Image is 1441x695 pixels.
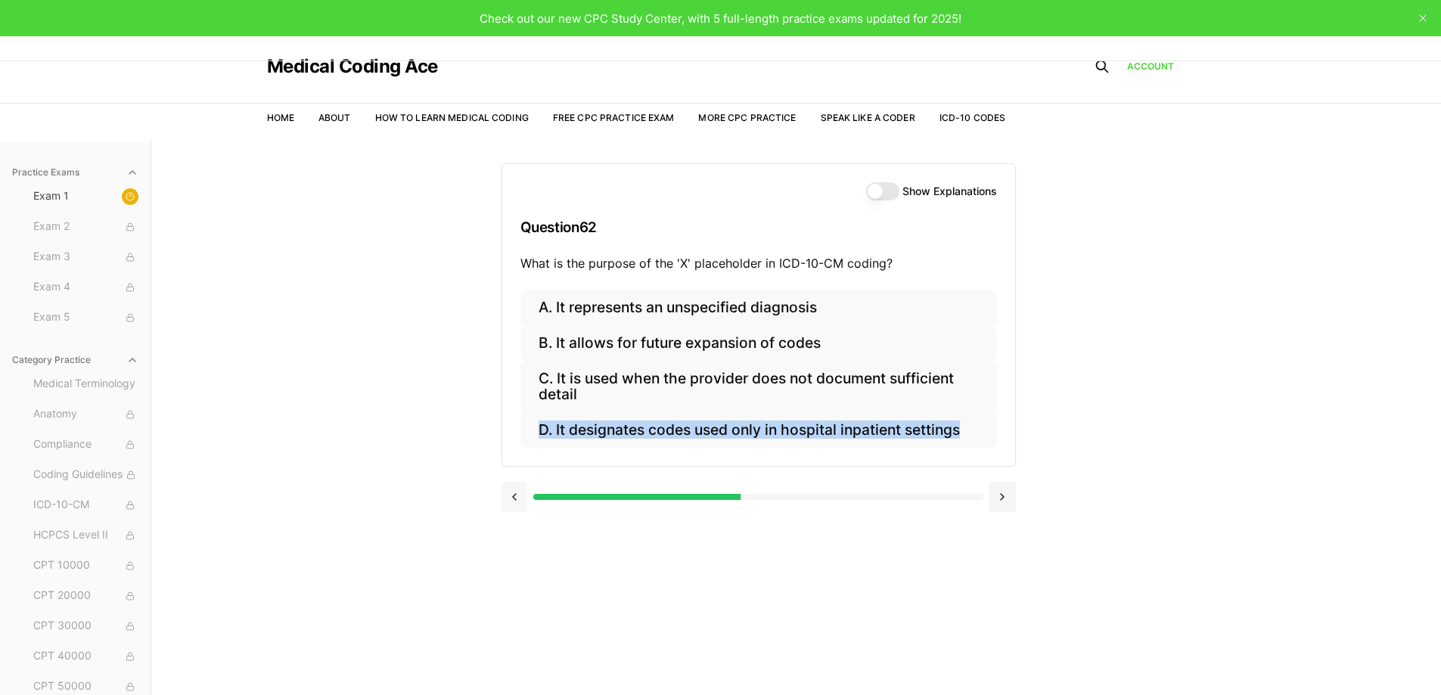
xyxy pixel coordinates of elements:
button: Anatomy [27,402,144,427]
span: CPT 30000 [33,618,138,634]
span: Exam 4 [33,279,138,296]
button: Exam 5 [27,306,144,330]
button: D. It designates codes used only in hospital inpatient settings [520,412,997,448]
a: How to Learn Medical Coding [375,112,529,123]
button: ICD-10-CM [27,493,144,517]
button: Compliance [27,433,144,457]
button: Exam 1 [27,185,144,209]
span: Coding Guidelines [33,467,138,483]
button: Exam 2 [27,215,144,239]
span: Exam 1 [33,188,138,205]
a: About [318,112,351,123]
span: Compliance [33,436,138,453]
button: CPT 40000 [27,644,144,669]
label: Show Explanations [902,186,997,197]
a: Speak Like a Coder [821,112,915,123]
span: ICD-10-CM [33,497,138,513]
button: A. It represents an unspecified diagnosis [520,290,997,326]
button: Exam 3 [27,245,144,269]
p: What is the purpose of the 'X' placeholder in ICD-10-CM coding? [520,254,997,272]
span: Anatomy [33,406,138,423]
button: CPT 20000 [27,584,144,608]
span: Check out our new CPC Study Center, with 5 full-length practice exams updated for 2025! [480,11,961,26]
span: Exam 3 [33,249,138,265]
button: close [1411,6,1435,30]
span: CPT 40000 [33,648,138,665]
span: HCPCS Level II [33,527,138,544]
button: Exam 4 [27,275,144,299]
h3: Question 62 [520,205,997,250]
span: Exam 5 [33,309,138,326]
button: Category Practice [6,348,144,372]
button: Coding Guidelines [27,463,144,487]
a: More CPC Practice [698,112,796,123]
span: Exam 2 [33,219,138,235]
button: Medical Terminology [27,372,144,396]
span: CPT 20000 [33,588,138,604]
a: Account [1127,60,1175,73]
a: Home [267,112,294,123]
span: CPT 10000 [33,557,138,574]
a: Free CPC Practice Exam [553,112,675,123]
span: CPT 50000 [33,678,138,695]
button: Practice Exams [6,160,144,185]
button: CPT 10000 [27,554,144,578]
a: ICD-10 Codes [939,112,1005,123]
button: C. It is used when the provider does not document sufficient detail [520,361,997,412]
button: HCPCS Level II [27,523,144,548]
button: B. It allows for future expansion of codes [520,326,997,361]
a: Medical Coding Ace [267,57,438,76]
span: Medical Terminology [33,376,138,392]
button: CPT 30000 [27,614,144,638]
